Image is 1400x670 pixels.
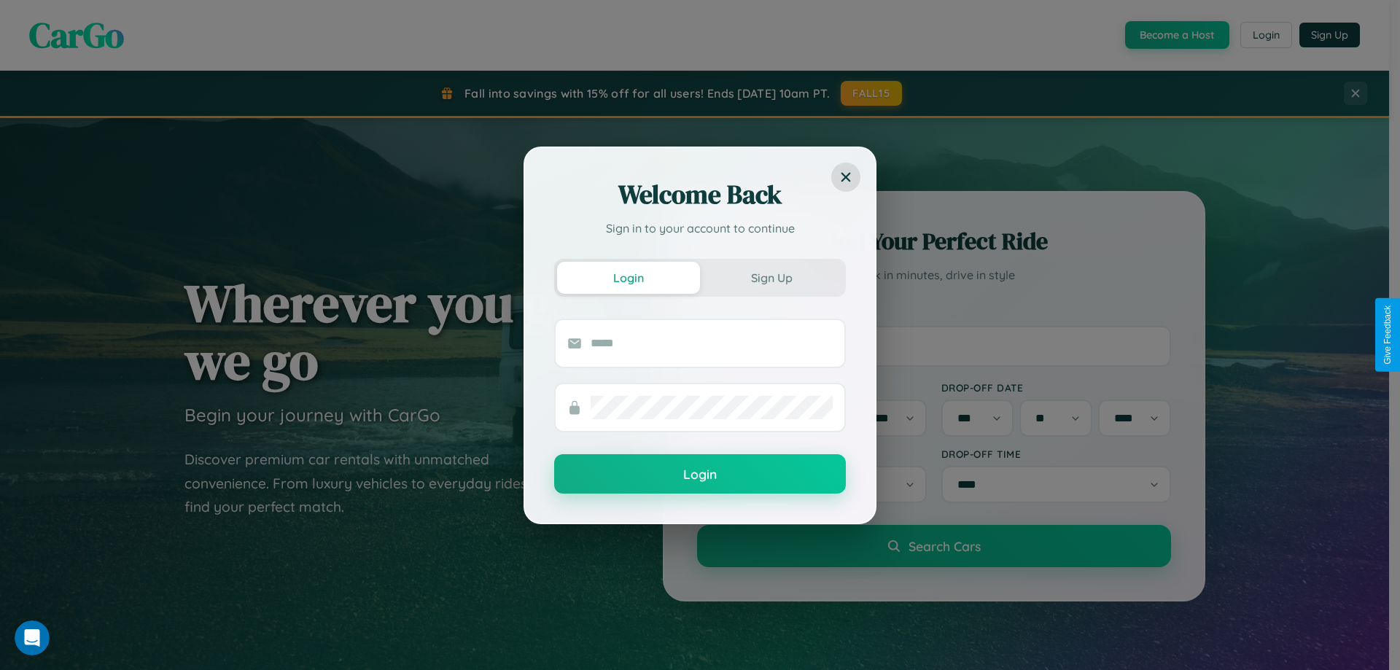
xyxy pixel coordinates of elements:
[1382,305,1393,365] div: Give Feedback
[554,219,846,237] p: Sign in to your account to continue
[557,262,700,294] button: Login
[554,454,846,494] button: Login
[15,620,50,655] iframe: Intercom live chat
[554,177,846,212] h2: Welcome Back
[700,262,843,294] button: Sign Up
